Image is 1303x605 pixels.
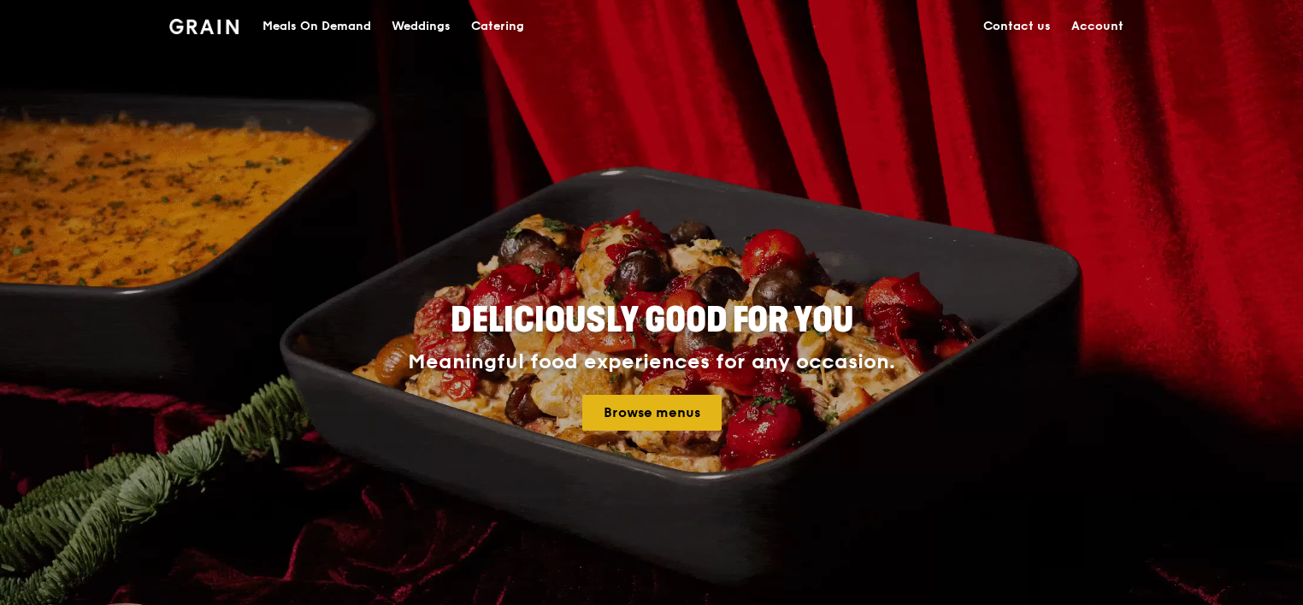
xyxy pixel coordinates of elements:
div: Meals On Demand [262,1,371,52]
img: Grain [169,19,239,34]
a: Browse menus [582,395,722,431]
a: Catering [461,1,534,52]
span: Deliciously good for you [451,300,853,341]
a: Contact us [973,1,1061,52]
a: Account [1061,1,1134,52]
div: Catering [471,1,524,52]
div: Weddings [392,1,451,52]
a: Weddings [381,1,461,52]
div: Meaningful food experiences for any occasion. [344,350,959,374]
